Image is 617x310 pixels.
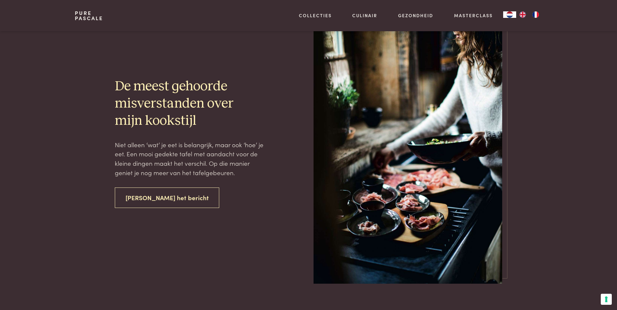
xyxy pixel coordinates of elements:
a: Collecties [299,12,332,19]
p: Niet alleen ‘wat’ je eet is belangrijk, maar ook ‘hoe’ je eet. Een mooi gedekte tafel met aandach... [115,140,264,177]
a: Culinair [352,12,377,19]
a: NL [503,11,516,18]
ul: Language list [516,11,542,18]
h2: De meest gehoorde misverstanden over mijn kookstijl [115,78,264,130]
a: [PERSON_NAME] het bericht [115,187,220,208]
div: Language [503,11,516,18]
img: pure-pascale-naessens-Schermafbeelding 1 [314,2,502,284]
a: FR [529,11,542,18]
button: Uw voorkeuren voor toestemming voor trackingtechnologieën [601,294,612,305]
aside: Language selected: Nederlands [503,11,542,18]
a: EN [516,11,529,18]
a: Masterclass [454,12,493,19]
a: PurePascale [75,10,103,21]
a: Gezondheid [398,12,433,19]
